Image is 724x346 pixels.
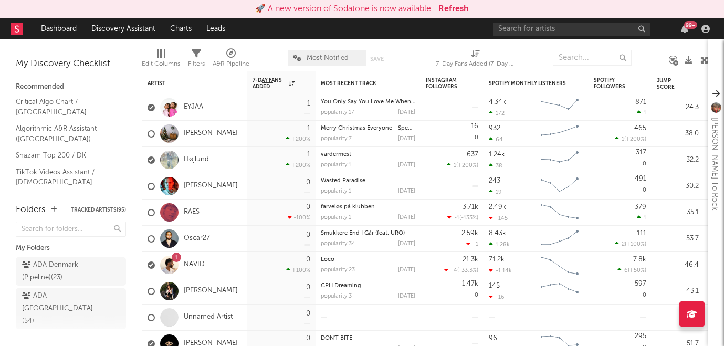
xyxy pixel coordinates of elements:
[657,285,699,298] div: 43.1
[657,206,699,219] div: 35.1
[447,214,478,221] div: ( )
[253,77,286,90] span: 7-Day Fans Added
[436,45,515,75] div: 7-Day Fans Added (7-Day Fans Added)
[622,242,625,247] span: 2
[536,95,583,121] svg: Chart title
[184,129,238,138] a: [PERSON_NAME]
[321,335,415,341] div: DON'T BITE
[553,50,632,66] input: Search...
[489,335,497,342] div: 96
[624,268,628,274] span: 6
[594,278,646,304] div: 0
[321,283,415,289] div: CPH Dreaming
[321,125,443,131] a: Merry Christmas Everyone - Sped Up Version
[637,230,646,237] div: 111
[184,234,210,243] a: Oscar27
[163,18,199,39] a: Charts
[451,268,457,274] span: -4
[617,267,646,274] div: ( )
[467,151,478,158] div: 637
[321,241,355,247] div: popularity: 34
[398,136,415,142] div: [DATE]
[633,256,646,263] div: 7.8k
[463,204,478,211] div: 3.71k
[321,204,375,210] a: farveløs på klubben
[184,103,203,112] a: EYJAA
[489,99,506,106] div: 4.34k
[462,280,478,287] div: 1.47k
[321,125,415,131] div: Merry Christmas Everyone - Sped Up Version
[489,110,505,117] div: 172
[398,162,415,168] div: [DATE]
[688,79,699,89] button: Filter by Jump Score
[489,151,505,158] div: 1.24k
[473,242,478,247] span: -1
[398,188,415,194] div: [DATE]
[405,78,415,89] button: Filter by Most Recent Track
[398,110,415,116] div: [DATE]
[306,284,310,291] div: 0
[635,99,646,106] div: 871
[321,267,355,273] div: popularity: 23
[34,18,84,39] a: Dashboard
[188,58,205,70] div: Filters
[321,230,415,236] div: Smukkere End I Går (feat. URO)
[454,163,456,169] span: 1
[438,3,469,15] button: Refresh
[644,215,646,221] span: 1
[321,110,354,116] div: popularity: 17
[321,152,351,158] a: vardermest
[321,162,351,168] div: popularity: 1
[622,137,624,142] span: 1
[398,267,415,273] div: [DATE]
[489,204,506,211] div: 2.49k
[321,230,405,236] a: Smukkere End I Går (feat. URO)
[71,207,126,213] button: Tracked Artists(95)
[16,257,126,286] a: ADA Denmark (Pipeline)(23)
[426,278,478,304] div: 0
[489,136,503,143] div: 64
[16,150,116,161] a: Shazam Top 200 / DK
[370,56,384,62] button: Save
[594,147,646,173] div: 0
[468,78,478,89] button: Filter by Instagram Followers
[16,242,126,255] div: My Folders
[321,204,415,210] div: farveløs på klubben
[489,256,505,263] div: 71.2k
[321,215,351,221] div: popularity: 1
[306,204,310,211] div: 0
[635,333,646,340] div: 295
[626,242,645,247] span: +100 %
[635,175,646,182] div: 491
[306,310,310,317] div: 0
[84,18,163,39] a: Discovery Assistant
[636,149,646,156] div: 317
[286,135,310,142] div: +200 %
[184,287,238,296] a: [PERSON_NAME]
[255,3,433,15] div: 🚀 A new version of Sodatone is now available.
[306,256,310,263] div: 0
[489,267,512,274] div: -1.14k
[321,283,361,289] a: CPH Dreaming
[142,58,180,70] div: Edit Columns
[644,110,646,116] span: 1
[536,252,583,278] svg: Chart title
[321,257,334,263] a: Loco
[307,55,349,61] span: Most Notified
[16,288,126,329] a: ADA [GEOGRAPHIC_DATA](54)
[321,80,400,87] div: Most Recent Track
[184,155,209,164] a: Højlund
[657,78,683,90] div: Jump Score
[493,23,650,36] input: Search for artists
[463,256,478,263] div: 21.3k
[459,268,477,274] span: -33.3 %
[657,101,699,114] div: 24.3
[16,96,116,118] a: Critical Algo Chart / [GEOGRAPHIC_DATA]
[188,45,205,75] div: Filters
[461,215,477,221] span: -133 %
[148,80,226,87] div: Artist
[471,123,478,130] div: 16
[536,278,583,305] svg: Chart title
[436,58,515,70] div: 7-Day Fans Added (7-Day Fans Added)
[635,280,646,287] div: 597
